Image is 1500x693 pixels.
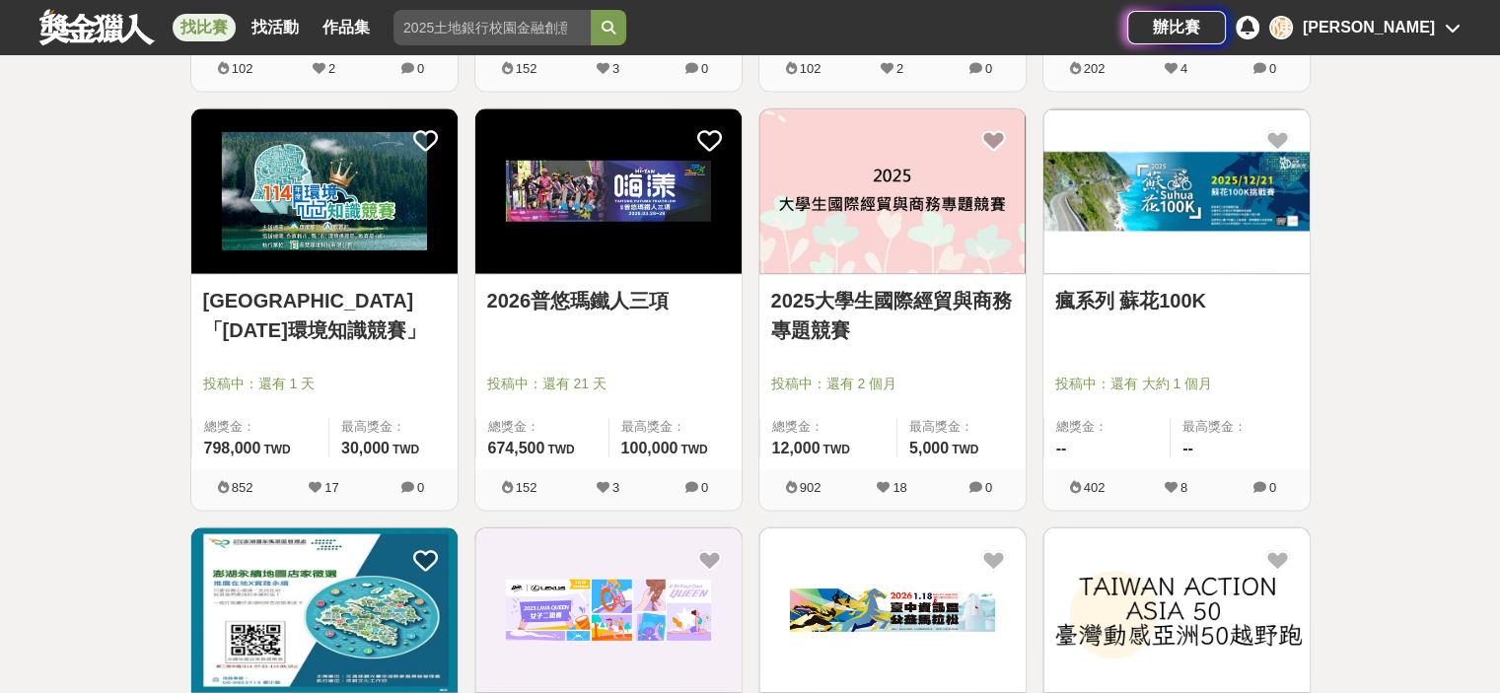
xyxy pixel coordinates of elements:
span: 30,000 [341,440,390,456]
a: 辦比賽 [1127,11,1226,44]
img: Cover Image [191,108,458,273]
span: 投稿中：還有 大約 1 個月 [1055,374,1298,394]
a: 作品集 [315,14,378,41]
span: TWD [263,443,290,456]
span: 17 [324,480,338,495]
a: Cover Image [191,527,458,693]
img: Cover Image [1043,527,1310,692]
img: Cover Image [475,108,742,273]
span: TWD [822,443,849,456]
span: 0 [985,61,992,76]
span: 總獎金： [1056,417,1159,437]
img: Cover Image [475,527,742,692]
a: 瘋系列 蘇花100K [1055,286,1298,315]
span: 總獎金： [772,417,885,437]
span: 8 [1180,480,1187,495]
span: 102 [800,61,821,76]
img: Cover Image [191,527,458,692]
img: Cover Image [759,108,1026,273]
span: TWD [680,443,707,456]
a: [GEOGRAPHIC_DATA]「[DATE]環境知識競賽」 [203,286,446,345]
span: 0 [1269,61,1276,76]
span: TWD [393,443,419,456]
div: [PERSON_NAME] [1303,16,1435,39]
span: TWD [952,443,978,456]
span: 5,000 [909,440,949,456]
span: -- [1056,440,1067,456]
span: 0 [701,61,708,76]
span: 0 [701,480,708,495]
span: 0 [417,480,424,495]
span: 852 [232,480,253,495]
span: 0 [1269,480,1276,495]
span: 798,000 [204,440,261,456]
a: Cover Image [1043,527,1310,693]
span: 674,500 [488,440,545,456]
a: Cover Image [191,108,458,274]
a: 2026普悠瑪鐵人三項 [487,286,730,315]
a: Cover Image [1043,108,1310,274]
a: Cover Image [475,108,742,274]
a: 找活動 [244,14,307,41]
span: 12,000 [772,440,821,456]
span: 100,000 [621,440,679,456]
span: 202 [1084,61,1106,76]
a: 找比賽 [173,14,236,41]
span: 投稿中：還有 1 天 [203,374,446,394]
img: Cover Image [1043,108,1310,273]
span: 最高獎金： [621,417,730,437]
span: 0 [985,480,992,495]
span: 2 [328,61,335,76]
span: 投稿中：還有 21 天 [487,374,730,394]
span: 投稿中：還有 2 個月 [771,374,1014,394]
a: Cover Image [475,527,742,693]
span: 152 [516,61,537,76]
span: 152 [516,480,537,495]
div: 陳 [1269,16,1293,39]
span: 最高獎金： [909,417,1014,437]
span: 902 [800,480,821,495]
a: Cover Image [759,108,1026,274]
span: 總獎金： [204,417,317,437]
span: 402 [1084,480,1106,495]
span: 102 [232,61,253,76]
span: 2 [896,61,903,76]
span: 最高獎金： [1182,417,1298,437]
span: 3 [612,61,619,76]
input: 2025土地銀行校園金融創意挑戰賽：從你出發 開啟智慧金融新頁 [393,10,591,45]
span: 總獎金： [488,417,597,437]
span: 3 [612,480,619,495]
span: 0 [417,61,424,76]
span: 最高獎金： [341,417,446,437]
img: Cover Image [759,527,1026,692]
span: 4 [1180,61,1187,76]
a: 2025大學生國際經貿與商務專題競賽 [771,286,1014,345]
span: TWD [547,443,574,456]
span: 18 [893,480,906,495]
a: Cover Image [759,527,1026,693]
span: -- [1182,440,1193,456]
